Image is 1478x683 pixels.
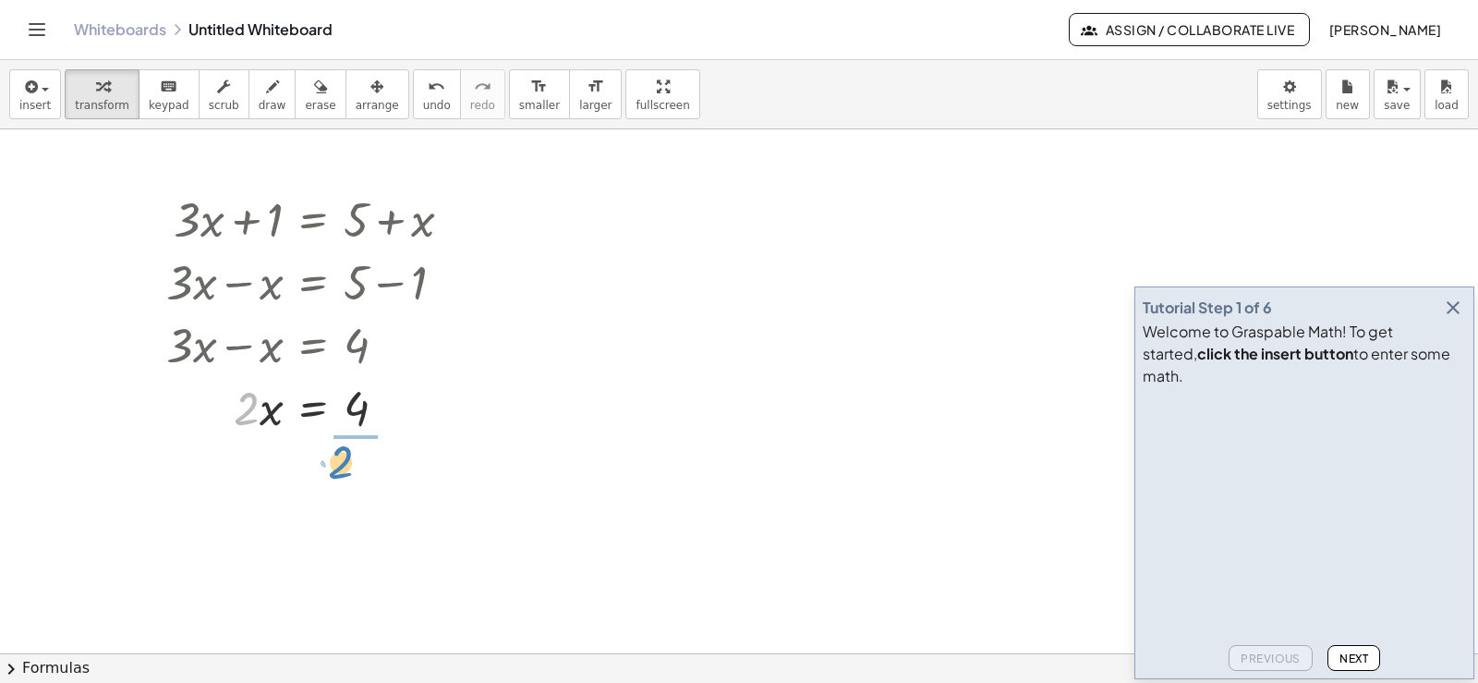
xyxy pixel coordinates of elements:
span: arrange [356,99,399,112]
span: erase [305,99,335,112]
button: format_sizelarger [569,69,622,119]
span: load [1435,99,1459,112]
div: Welcome to Graspable Math! To get started, to enter some math. [1143,321,1466,387]
button: [PERSON_NAME] [1314,13,1456,46]
span: Next [1339,652,1368,665]
span: undo [423,99,451,112]
span: Assign / Collaborate Live [1084,21,1294,38]
button: save [1374,69,1421,119]
button: load [1424,69,1469,119]
span: [PERSON_NAME] [1328,21,1441,38]
i: format_size [587,76,604,98]
b: click the insert button [1197,344,1353,363]
span: redo [470,99,495,112]
button: Assign / Collaborate Live [1069,13,1310,46]
button: transform [65,69,139,119]
button: fullscreen [625,69,699,119]
button: redoredo [460,69,505,119]
span: draw [259,99,286,112]
i: redo [474,76,491,98]
span: fullscreen [636,99,689,112]
button: undoundo [413,69,461,119]
a: Whiteboards [74,20,166,39]
i: undo [428,76,445,98]
button: new [1326,69,1370,119]
span: scrub [209,99,239,112]
button: scrub [199,69,249,119]
span: settings [1267,99,1312,112]
span: larger [579,99,612,112]
span: save [1384,99,1410,112]
span: new [1336,99,1359,112]
span: smaller [519,99,560,112]
button: Next [1327,645,1380,671]
span: transform [75,99,129,112]
i: keyboard [160,76,177,98]
button: keyboardkeypad [139,69,200,119]
button: draw [248,69,297,119]
button: arrange [345,69,409,119]
button: format_sizesmaller [509,69,570,119]
div: Tutorial Step 1 of 6 [1143,297,1272,319]
span: insert [19,99,51,112]
button: settings [1257,69,1322,119]
button: Toggle navigation [22,15,52,44]
i: format_size [530,76,548,98]
button: insert [9,69,61,119]
button: erase [295,69,345,119]
span: keypad [149,99,189,112]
